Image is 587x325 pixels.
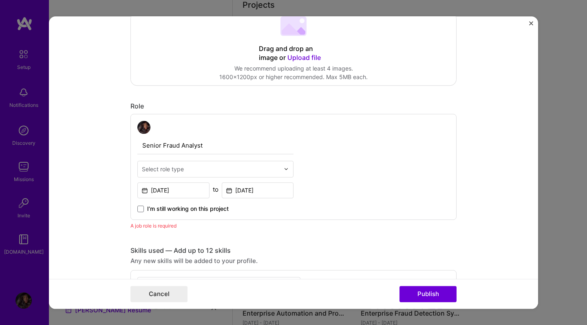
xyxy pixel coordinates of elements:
[259,44,328,62] div: Drag and drop an image or
[219,64,368,73] div: We recommend uploading at least 4 images.
[147,205,229,213] span: I’m still working on this project
[130,12,457,86] div: Drag and drop an image or Upload fileWe recommend uploading at least 4 images.1600x1200px or high...
[137,137,293,154] input: Role Name
[130,246,457,255] div: Skills used — Add up to 12 skills
[284,166,289,171] img: drop icon
[287,53,321,62] span: Upload file
[399,286,457,302] button: Publish
[219,73,368,82] div: 1600x1200px or higher recommended. Max 5MB each.
[130,102,457,111] div: Role
[142,165,184,173] div: Select role type
[137,182,210,198] input: Date
[213,185,218,194] div: to
[529,21,533,30] button: Close
[130,286,188,302] button: Cancel
[222,182,294,198] input: Date
[130,221,457,230] div: A job role is required
[130,256,457,265] div: Any new skills will be added to your profile.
